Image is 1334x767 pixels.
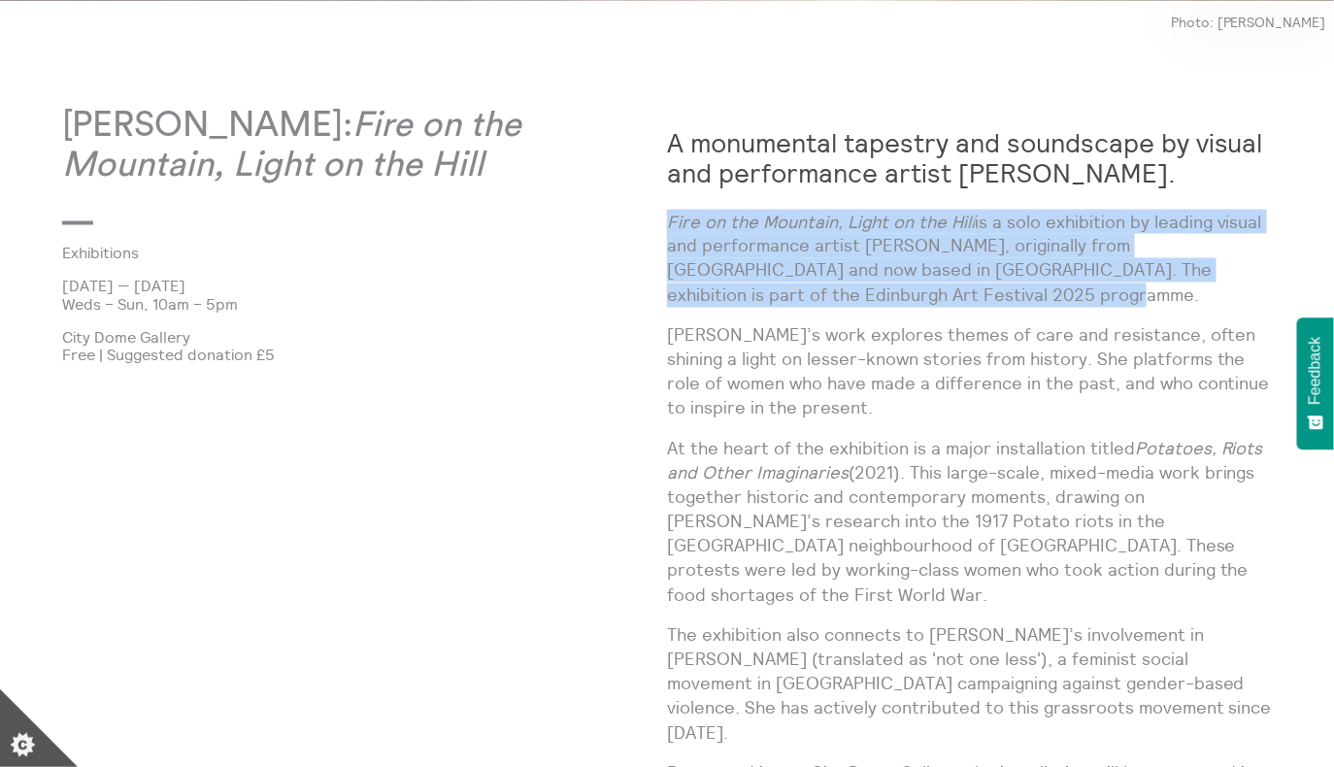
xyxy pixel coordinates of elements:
[667,438,1263,484] em: Potatoes, Riots and Other Imaginaries
[62,347,667,364] p: Free | Suggested donation £5
[667,437,1272,608] p: At the heart of the exhibition is a major installation titled (2021). This large-scale, mixed-med...
[62,245,636,262] a: Exhibitions
[667,210,1272,308] p: is a solo exhibition by leading visual and performance artist [PERSON_NAME], originally from [GEO...
[1307,337,1324,405] span: Feedback
[1297,317,1334,450] button: Feedback - Show survey
[62,329,667,347] p: City Dome Gallery
[667,623,1272,746] p: The exhibition also connects to [PERSON_NAME]’s involvement in [PERSON_NAME] (translated as 'not ...
[667,323,1272,421] p: [PERSON_NAME]’s work explores themes of care and resistance, often shining a light on lesser-know...
[62,278,667,295] p: [DATE] — [DATE]
[667,126,1263,189] strong: A monumental tapestry and soundscape by visual and performance artist [PERSON_NAME].
[667,211,975,233] em: Fire on the Mountain, Light on the Hill
[62,296,667,314] p: Weds – Sun, 10am – 5pm
[62,106,667,186] p: [PERSON_NAME]:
